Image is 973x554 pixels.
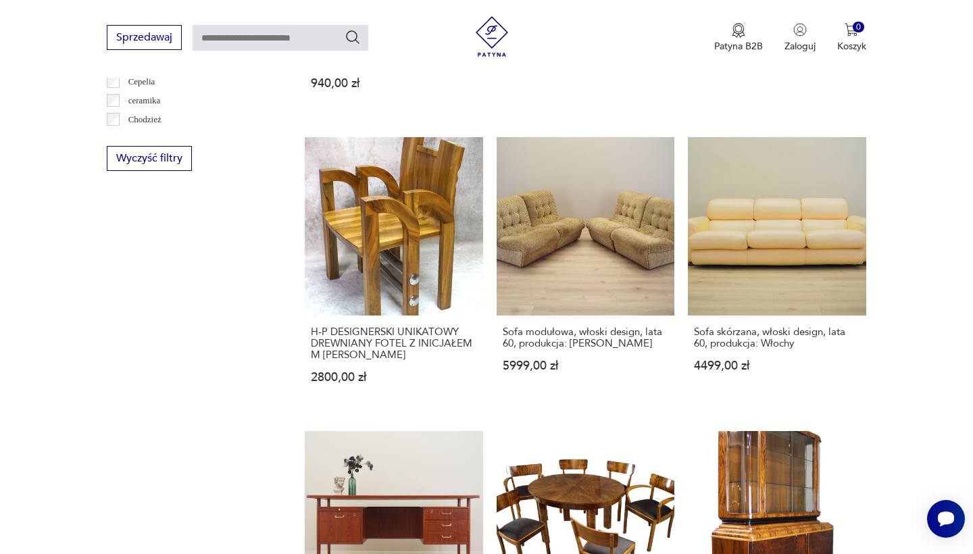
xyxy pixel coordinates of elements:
[503,360,668,372] p: 5999,00 zł
[107,146,192,171] button: Wyczyść filtry
[688,137,866,409] a: Sofa skórzana, włoski design, lata 60, produkcja: WłochySofa skórzana, włoski design, lata 60, pr...
[128,112,161,127] p: Chodzież
[128,131,161,146] p: Ćmielów
[837,40,866,53] p: Koszyk
[784,23,816,53] button: Zaloguj
[311,326,476,361] h3: H-P DESIGNERSKI UNIKATOWY DREWNIANY FOTEL Z INICJAŁEM M [PERSON_NAME]
[927,500,965,538] iframe: Smartsupp widget button
[472,16,512,57] img: Patyna - sklep z meblami i dekoracjami vintage
[128,93,161,108] p: ceramika
[714,23,763,53] a: Ikona medaluPatyna B2B
[837,23,866,53] button: 0Koszyk
[853,22,864,33] div: 0
[714,23,763,53] button: Patyna B2B
[694,360,859,372] p: 4499,00 zł
[732,23,745,38] img: Ikona medalu
[305,137,482,409] a: H-P DESIGNERSKI UNIKATOWY DREWNIANY FOTEL Z INICJAŁEM M JEDYNY J.SUHADOLCH-P DESIGNERSKI UNIKATOW...
[784,40,816,53] p: Zaloguj
[694,326,859,349] h3: Sofa skórzana, włoski design, lata 60, produkcja: Włochy
[107,34,182,43] a: Sprzedawaj
[497,137,674,409] a: Sofa modułowa, włoski design, lata 60, produkcja: WłochySofa modułowa, włoski design, lata 60, pr...
[503,326,668,349] h3: Sofa modułowa, włoski design, lata 60, produkcja: [PERSON_NAME]
[793,23,807,36] img: Ikonka użytkownika
[311,78,476,89] p: 940,00 zł
[845,23,858,36] img: Ikona koszyka
[311,372,476,383] p: 2800,00 zł
[345,29,361,45] button: Szukaj
[128,74,155,89] p: Cepelia
[714,40,763,53] p: Patyna B2B
[107,25,182,50] button: Sprzedawaj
